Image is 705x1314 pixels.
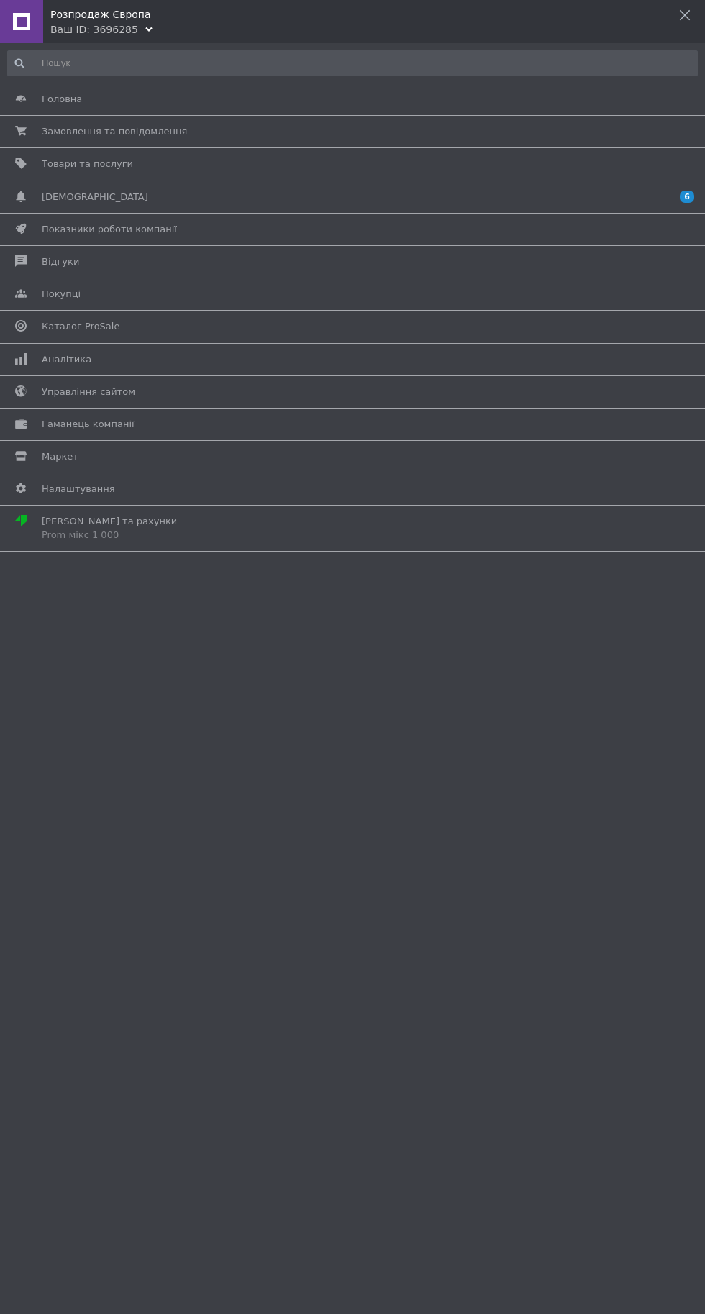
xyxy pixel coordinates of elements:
[42,288,81,301] span: Покупці
[42,353,91,366] span: Аналітика
[680,191,694,203] span: 6
[42,158,133,170] span: Товари та послуги
[42,385,135,398] span: Управління сайтом
[42,223,177,236] span: Показники роботи компанії
[42,93,82,106] span: Головна
[42,191,148,204] span: [DEMOGRAPHIC_DATA]
[50,22,138,37] div: Ваш ID: 3696285
[42,255,79,268] span: Відгуки
[42,125,187,138] span: Замовлення та повідомлення
[42,529,177,542] div: Prom мікс 1 000
[42,450,78,463] span: Маркет
[42,515,177,541] span: [PERSON_NAME] та рахунки
[42,418,135,431] span: Гаманець компанії
[42,320,119,333] span: Каталог ProSale
[7,50,698,76] input: Пошук
[42,483,115,496] span: Налаштування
